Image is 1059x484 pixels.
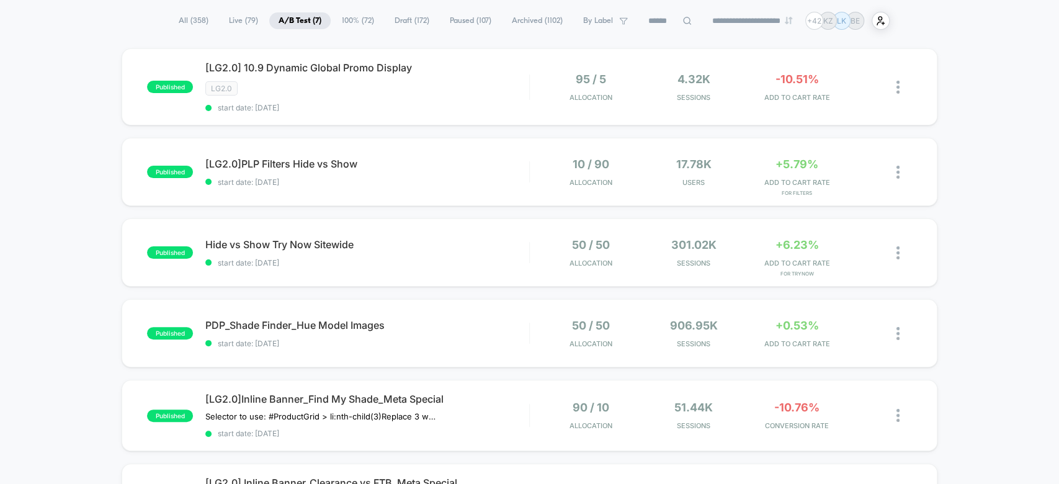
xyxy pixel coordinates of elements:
img: close [896,81,900,94]
span: for Filters [748,190,845,196]
p: BE [851,16,860,25]
div: + 42 [805,12,823,30]
span: Sessions [645,93,742,102]
span: 17.78k [676,158,712,171]
span: 4.32k [677,73,710,86]
span: 100% ( 72 ) [333,12,383,29]
span: Draft ( 172 ) [385,12,439,29]
span: PDP_Shade Finder_Hue Model Images [205,319,529,331]
span: published [147,81,193,93]
span: ADD TO CART RATE [748,259,845,267]
img: close [896,327,900,340]
span: 50 / 50 [572,319,610,332]
span: 90 / 10 [573,401,609,414]
span: for TryNow [748,271,845,277]
span: -10.51% [775,73,818,86]
span: By Label [583,16,613,25]
img: close [896,246,900,259]
span: Allocation [570,259,612,267]
span: published [147,410,193,422]
span: Selector to use: #ProductGrid > li:nth-child(3)Replace 3 with the block number﻿Copy the widget ID... [205,411,436,421]
span: start date: [DATE] [205,103,529,112]
span: 50 / 50 [572,238,610,251]
p: KZ [823,16,833,25]
p: LK [837,16,846,25]
span: 906.95k [670,319,718,332]
span: Allocation [570,339,612,348]
img: close [896,166,900,179]
span: start date: [DATE] [205,177,529,187]
span: Archived ( 1102 ) [503,12,572,29]
span: [LG2.0] 10.9 Dynamic Global Promo Display [205,61,529,74]
span: Hide vs Show Try Now Sitewide [205,238,529,251]
span: start date: [DATE] [205,339,529,348]
span: +5.79% [775,158,818,171]
span: published [147,327,193,339]
span: start date: [DATE] [205,429,529,438]
span: [LG2.0]Inline Banner_Find My Shade_Meta Special [205,393,529,405]
span: 51.44k [674,401,713,414]
span: -10.76% [774,401,820,414]
span: published [147,166,193,178]
span: +0.53% [775,319,818,332]
span: published [147,246,193,259]
img: close [896,409,900,422]
span: 301.02k [671,238,717,251]
span: CONVERSION RATE [748,421,845,430]
span: Allocation [570,421,612,430]
span: ADD TO CART RATE [748,339,845,348]
span: +6.23% [775,238,818,251]
span: start date: [DATE] [205,258,529,267]
span: Allocation [570,93,612,102]
span: Users [645,178,742,187]
span: A/B Test ( 7 ) [269,12,331,29]
span: [LG2.0]PLP Filters Hide vs Show [205,158,529,170]
img: end [785,17,792,24]
span: Allocation [570,178,612,187]
span: Sessions [645,259,742,267]
span: Sessions [645,421,742,430]
span: Sessions [645,339,742,348]
span: LG2.0 [205,81,238,96]
span: 95 / 5 [576,73,606,86]
span: Live ( 79 ) [220,12,267,29]
span: ADD TO CART RATE [748,93,845,102]
span: All ( 358 ) [169,12,218,29]
span: 10 / 90 [573,158,609,171]
span: Paused ( 107 ) [440,12,501,29]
